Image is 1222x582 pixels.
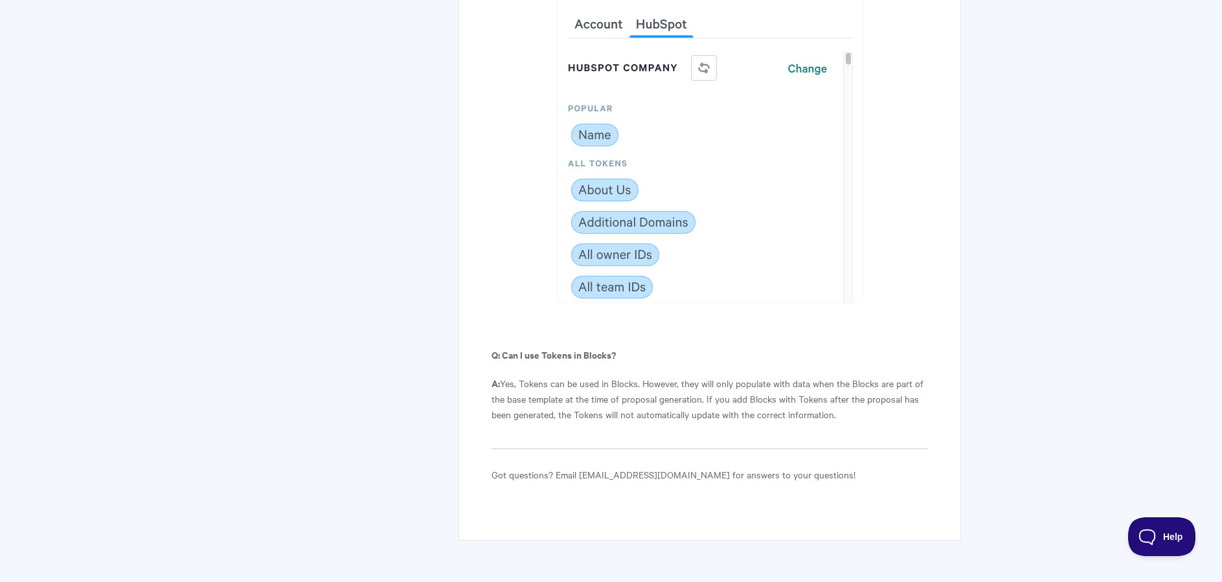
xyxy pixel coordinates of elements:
[492,348,616,361] strong: Q: Can I use Tokens in Blocks?
[492,467,927,482] p: Got questions? Email [EMAIL_ADDRESS][DOMAIN_NAME] for answers to your questions!
[492,376,500,390] b: A:
[492,375,927,422] p: Yes, Tokens can be used in Blocks. However, they will only populate with data when the Blocks are...
[1128,517,1196,556] iframe: Toggle Customer Support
